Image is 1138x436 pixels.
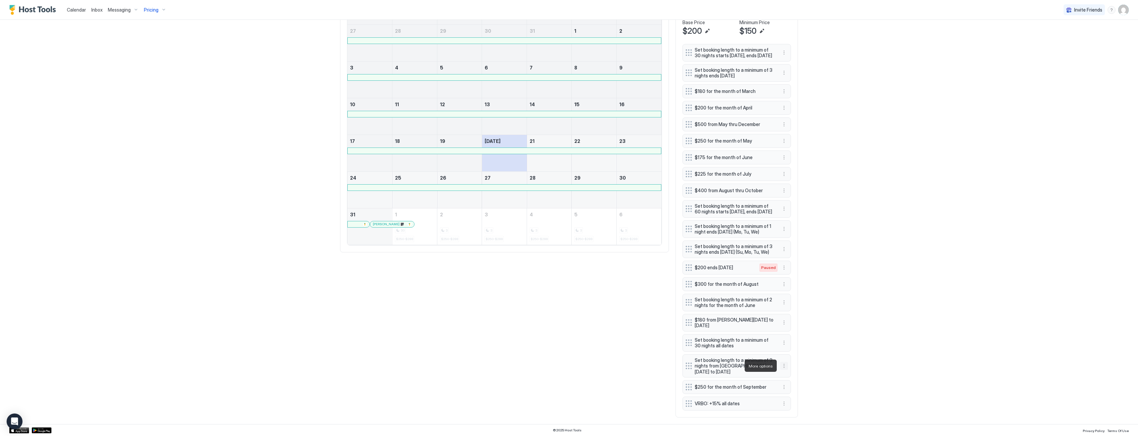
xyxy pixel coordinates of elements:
a: September 3, 2025 [482,208,527,221]
button: More options [780,298,788,306]
td: August 22, 2025 [572,135,617,171]
span: 28 [530,175,536,181]
td: August 4, 2025 [392,61,437,98]
span: 4 [530,212,533,217]
span: 23 [619,138,626,144]
td: August 8, 2025 [572,61,617,98]
td: August 29, 2025 [572,171,617,208]
td: August 24, 2025 [347,171,392,208]
a: August 27, 2025 [482,172,527,184]
td: August 28, 2025 [527,171,572,208]
a: August 24, 2025 [347,172,392,184]
span: $150 [739,26,757,36]
div: menu [780,225,788,233]
span: 12 [440,102,445,107]
span: Set booking length to a minimum of 3 nights ends [DATE] (Su, Mo, Tu, We) [695,243,773,255]
td: July 28, 2025 [392,25,437,62]
span: 19 [440,138,445,144]
a: July 27, 2025 [347,25,392,37]
span: $200 for the month of April [695,105,773,111]
a: August 5, 2025 [437,62,482,74]
span: 15 [574,102,580,107]
a: August 1, 2025 [572,25,616,37]
td: August 13, 2025 [482,98,527,135]
span: 2 [440,212,443,217]
a: September 6, 2025 [617,208,661,221]
a: August 29, 2025 [572,172,616,184]
div: menu [780,264,788,272]
td: August 14, 2025 [527,98,572,135]
span: $250 for the month of September [695,384,773,390]
span: 4 [395,65,398,70]
a: September 5, 2025 [572,208,616,221]
td: August 20, 2025 [482,135,527,171]
span: 21 [530,138,535,144]
td: August 12, 2025 [437,98,482,135]
td: August 2, 2025 [616,25,661,62]
span: 16 [619,102,625,107]
div: App Store [9,427,29,433]
span: Privacy Policy [1083,429,1105,433]
a: Google Play Store [32,427,52,433]
a: August 28, 2025 [527,172,572,184]
span: Minimum Price [739,20,770,25]
td: August 6, 2025 [482,61,527,98]
span: 17 [350,138,355,144]
td: August 23, 2025 [616,135,661,171]
div: menu [780,187,788,195]
div: menu [780,383,788,391]
a: Inbox [91,6,103,13]
span: 14 [530,102,535,107]
td: September 1, 2025 [392,208,437,245]
span: Set booking length to a minimum of 3 nights from [GEOGRAPHIC_DATA][DATE] to [DATE] [695,357,773,375]
a: August 15, 2025 [572,98,616,110]
span: Set booking length to a minimum of 3 nights ends [DATE] [695,67,773,79]
span: 31 [350,212,355,217]
div: [PERSON_NAME] [373,222,412,226]
td: August 10, 2025 [347,98,392,135]
a: August 9, 2025 [617,62,661,74]
td: July 29, 2025 [437,25,482,62]
div: menu [780,137,788,145]
a: August 22, 2025 [572,135,616,147]
span: $175 for the month of June [695,154,773,160]
span: $400 from August thru October [695,188,773,194]
a: August 30, 2025 [617,172,661,184]
span: Calendar [67,7,86,13]
td: September 6, 2025 [616,208,661,245]
span: 9 [619,65,623,70]
span: 30 [485,28,491,34]
a: Host Tools Logo [9,5,59,15]
a: September 1, 2025 [392,208,437,221]
div: menu [780,49,788,57]
td: August 17, 2025 [347,135,392,171]
span: 25 [395,175,401,181]
td: August 21, 2025 [527,135,572,171]
div: menu [780,153,788,161]
button: More options [780,362,788,370]
a: August 18, 2025 [392,135,437,147]
div: menu [780,87,788,95]
span: 2 [619,28,622,34]
a: August 7, 2025 [527,62,572,74]
button: More options [780,187,788,195]
span: Set booking length to a minimum of 30 nights all dates [695,337,773,349]
span: VRBO: +15% all dates [695,401,773,407]
span: 28 [395,28,401,34]
div: menu [1108,6,1116,14]
span: 27 [485,175,491,181]
td: September 2, 2025 [437,208,482,245]
span: $250 for the month of May [695,138,773,144]
a: July 30, 2025 [482,25,527,37]
span: 5 [440,65,443,70]
span: Pricing [144,7,158,13]
span: 26 [440,175,446,181]
span: Base Price [682,20,705,25]
a: August 3, 2025 [347,62,392,74]
button: More options [780,153,788,161]
div: menu [780,205,788,213]
span: Set booking length to a minimum of 1 night ends [DATE] (Mo, Tu, We) [695,223,773,235]
td: August 31, 2025 [347,208,392,245]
